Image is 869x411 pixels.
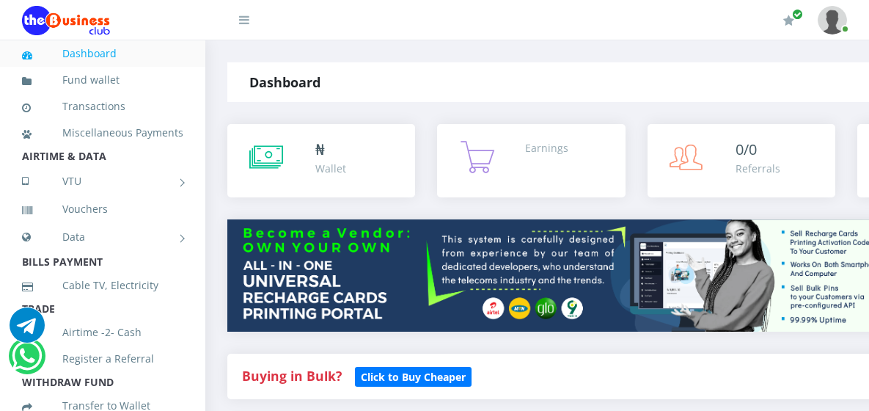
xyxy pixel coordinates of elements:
a: Click to Buy Cheaper [355,367,472,385]
b: Click to Buy Cheaper [361,370,466,384]
a: Register a Referral [22,342,183,376]
a: Miscellaneous Payments [22,116,183,150]
a: Chat for support [12,349,42,374]
span: Renew/Upgrade Subscription [792,9,803,20]
img: Logo [22,6,110,35]
div: Earnings [525,140,568,156]
strong: Dashboard [249,73,320,91]
a: Airtime -2- Cash [22,316,183,349]
a: Chat for support [10,319,45,343]
div: Referrals [736,161,780,176]
div: ₦ [315,139,346,161]
div: Wallet [315,161,346,176]
a: Vouchers [22,192,183,226]
a: ₦ Wallet [227,124,415,197]
a: Transactions [22,90,183,123]
a: Fund wallet [22,63,183,97]
a: Earnings [437,124,625,197]
strong: Buying in Bulk? [242,367,342,385]
a: 0/0 Referrals [648,124,835,197]
img: User [818,6,847,34]
a: VTU [22,163,183,200]
a: Dashboard [22,37,183,70]
a: Cable TV, Electricity [22,269,183,302]
span: 0/0 [736,139,757,159]
i: Renew/Upgrade Subscription [783,15,794,26]
a: Data [22,219,183,255]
